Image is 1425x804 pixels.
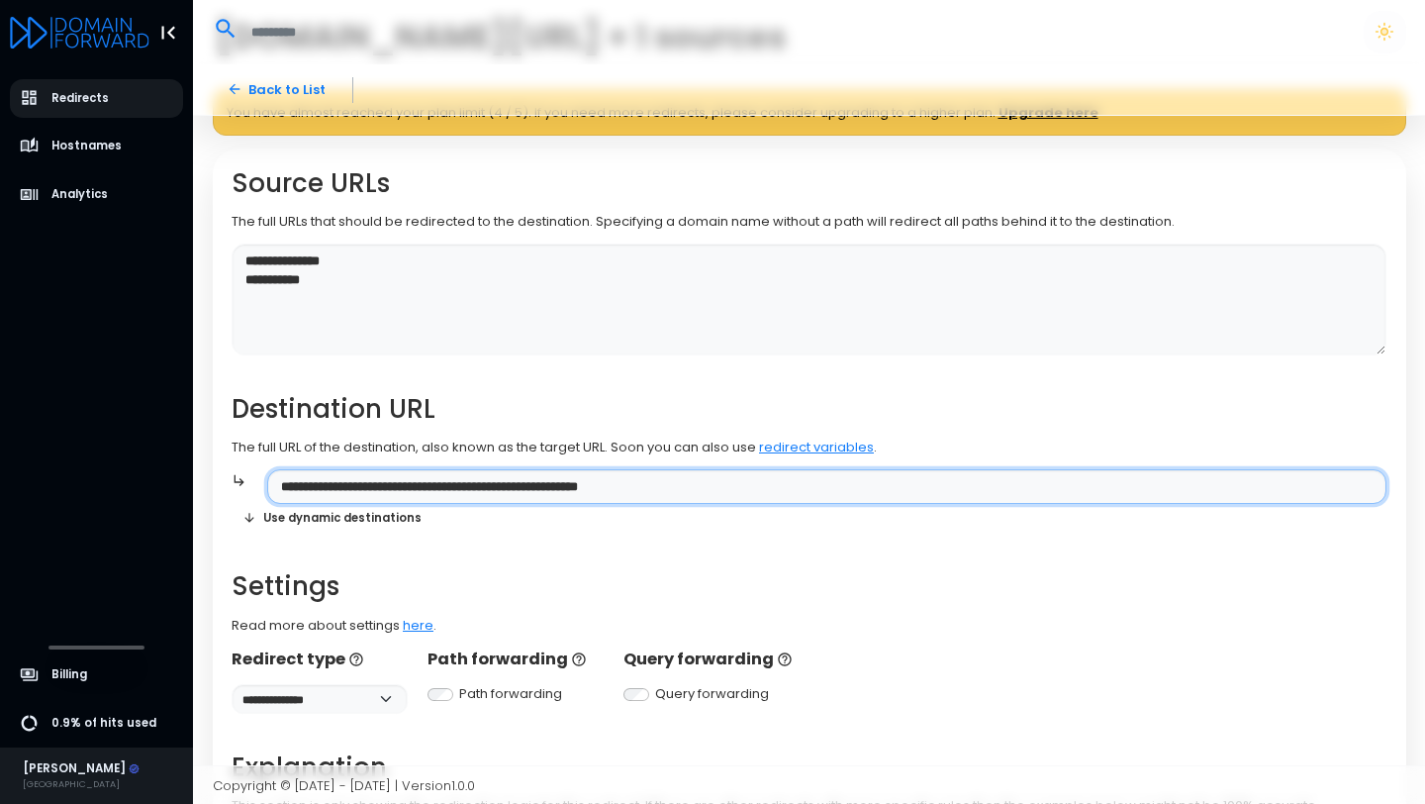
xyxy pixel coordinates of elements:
span: Billing [51,666,87,683]
div: [PERSON_NAME] [23,760,141,778]
p: Query forwarding [623,648,800,671]
a: Logo [10,18,149,45]
a: Back to List [213,72,340,107]
p: The full URL of the destination, also known as the target URL. Soon you can also use . [232,438,1386,457]
a: Redirects [10,79,184,118]
span: 0.9% of hits used [51,715,156,732]
span: Copyright © [DATE] - [DATE] | Version 1.0.0 [213,775,475,794]
label: Query forwarding [655,684,769,704]
a: here [403,616,433,635]
a: Analytics [10,175,184,214]
h2: Settings [232,571,1386,602]
p: Read more about settings . [232,616,1386,636]
a: redirect variables [759,438,874,456]
h2: Destination URL [232,394,1386,425]
h2: Explanation [232,753,1386,783]
span: Analytics [51,186,108,203]
span: Redirects [51,90,109,107]
label: Path forwarding [459,684,562,704]
p: The full URLs that should be redirected to the destination. Specifying a domain name without a pa... [232,212,1386,232]
span: Hostnames [51,138,122,154]
div: [GEOGRAPHIC_DATA] [23,777,141,791]
a: Billing [10,655,184,694]
a: 0.9% of hits used [10,704,184,743]
h2: Source URLs [232,168,1386,199]
p: Redirect type [232,648,408,671]
button: Use dynamic destinations [232,504,432,533]
a: Hostnames [10,127,184,165]
button: Toggle Aside [149,14,187,51]
p: Path forwarding [427,648,604,671]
